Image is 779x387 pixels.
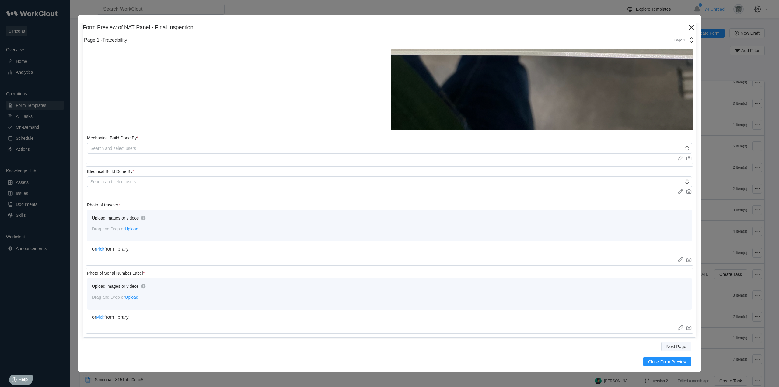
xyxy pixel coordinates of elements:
[87,202,120,207] div: Photo of traveler
[87,169,134,174] div: Electrical Build Done By
[90,146,136,151] div: Search and select users
[92,227,138,231] span: Drag and Drop or
[670,38,685,42] div: Page 1
[92,246,687,252] div: or from library.
[83,24,686,31] div: Form Preview of NAT Panel - Final Inspection
[643,357,691,366] button: Close Form Preview
[87,271,145,276] div: Photo of Serial Number Label
[125,227,138,231] span: Upload
[661,342,691,351] button: Next Page
[648,360,686,364] span: Close Form Preview
[125,295,138,300] span: Upload
[87,135,138,140] div: Mechanical Build Done By
[92,284,139,289] div: Upload images or videos
[84,37,127,43] div: Page 1 -Traceability
[90,179,136,184] div: Search and select users
[92,295,138,300] span: Drag and Drop or
[92,315,687,320] div: or from library.
[96,247,104,252] span: Pick
[92,216,139,220] div: Upload images or videos
[666,344,686,349] span: Next Page
[96,315,104,320] span: Pick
